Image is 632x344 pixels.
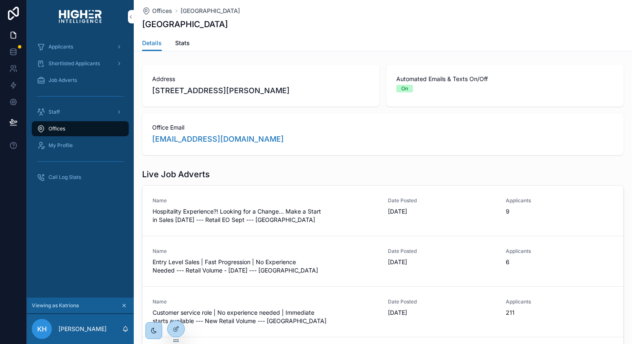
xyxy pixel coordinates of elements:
[152,7,172,15] span: Offices
[153,207,378,224] span: Hospitality Experience?! Looking for a Change... Make a Start in Sales [DATE] --- Retail EO Sept ...
[388,248,496,255] span: Date Posted
[142,7,172,15] a: Offices
[32,73,129,88] a: Job Adverts
[48,60,100,67] span: Shortlisted Applicants
[48,174,81,181] span: Call Log Stats
[153,298,378,305] span: Name
[59,325,107,333] p: [PERSON_NAME]
[143,236,623,287] a: NameEntry Level Sales | Fast Progression | No Experience Needed --- Retail Volume - [DATE] --- [G...
[32,138,129,153] a: My Profile
[48,125,65,132] span: Offices
[388,258,496,266] span: [DATE]
[388,308,496,317] span: [DATE]
[153,197,378,204] span: Name
[388,197,496,204] span: Date Posted
[152,75,370,83] span: Address
[396,75,614,83] span: Automated Emails & Texts On/Off
[48,77,77,84] span: Job Adverts
[32,104,129,120] a: Staff
[506,248,614,255] span: Applicants
[142,39,162,47] span: Details
[59,10,102,23] img: App logo
[506,197,614,204] span: Applicants
[143,186,623,236] a: NameHospitality Experience?! Looking for a Change... Make a Start in Sales [DATE] --- Retail EO S...
[152,133,284,145] a: [EMAIL_ADDRESS][DOMAIN_NAME]
[32,56,129,71] a: Shortlisted Applicants
[401,85,408,92] div: On
[388,207,496,216] span: [DATE]
[142,18,228,30] h1: [GEOGRAPHIC_DATA]
[175,36,190,52] a: Stats
[388,298,496,305] span: Date Posted
[152,85,370,97] span: [STREET_ADDRESS][PERSON_NAME]
[27,33,134,196] div: scrollable content
[153,248,378,255] span: Name
[506,258,614,266] span: 6
[32,170,129,185] a: Call Log Stats
[32,121,129,136] a: Offices
[142,168,210,180] h1: Live Job Adverts
[181,7,240,15] a: [GEOGRAPHIC_DATA]
[48,109,60,115] span: Staff
[32,302,79,309] span: Viewing as Katriona
[506,308,614,317] span: 211
[48,43,73,50] span: Applicants
[506,207,614,216] span: 9
[143,287,623,337] a: NameCustomer service role | No experience needed | Immediate starts available --- New Retail Volu...
[506,298,614,305] span: Applicants
[142,36,162,51] a: Details
[37,324,47,334] span: KH
[152,123,614,132] span: Office Email
[153,258,378,275] span: Entry Level Sales | Fast Progression | No Experience Needed --- Retail Volume - [DATE] --- [GEOGR...
[153,308,378,325] span: Customer service role | No experience needed | Immediate starts available --- New Retail Volume -...
[48,142,73,149] span: My Profile
[175,39,190,47] span: Stats
[32,39,129,54] a: Applicants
